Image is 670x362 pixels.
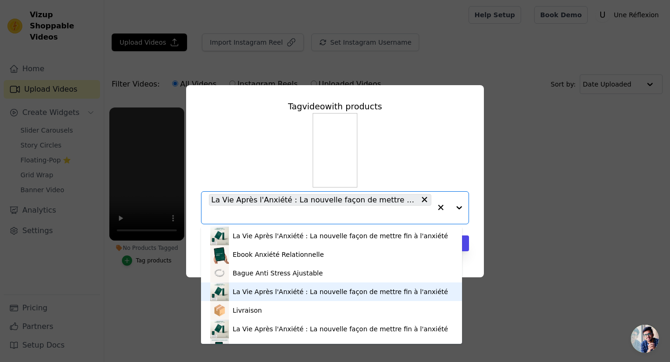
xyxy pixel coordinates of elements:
img: product thumbnail [210,338,229,357]
a: Ouvrir le chat [631,325,659,353]
span: La Vie Après l'Anxiété : La nouvelle façon de mettre fin à l'anxiété [211,194,418,206]
div: La Vie Après l'Anxiété : La nouvelle façon de mettre fin à l'anxiété [233,287,448,296]
img: product thumbnail [210,282,229,301]
img: product thumbnail [210,264,229,282]
div: Ebook Anxiété Relationnelle [233,250,324,259]
img: product thumbnail [210,227,229,245]
div: Bague Anti Stress Ajustable [233,268,323,278]
img: product thumbnail [210,320,229,338]
div: La Vie Après l'Anxiété : La nouvelle façon de mettre fin à l'anxiété [233,324,448,334]
div: Tag video with products [201,100,469,113]
img: product thumbnail [210,301,229,320]
img: product thumbnail [210,245,229,264]
div: Livraison [233,306,262,315]
div: La Vie Après l'Anxiété Digital - Format Digital [233,343,379,352]
div: La Vie Après l'Anxiété : La nouvelle façon de mettre fin à l'anxiété [233,231,448,241]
